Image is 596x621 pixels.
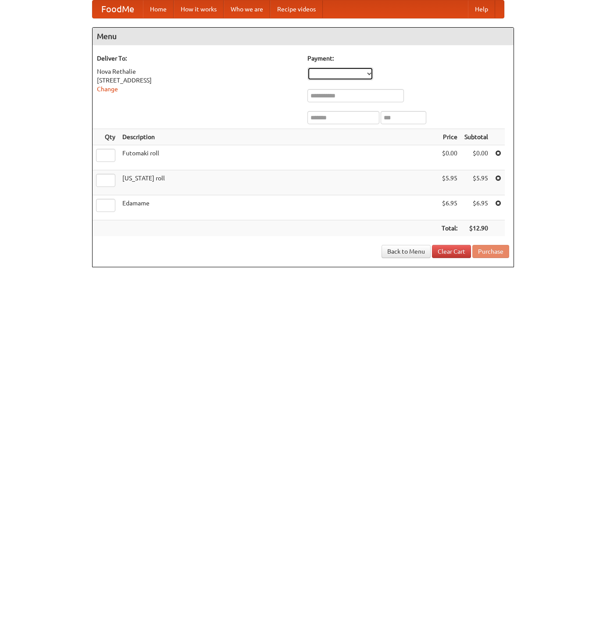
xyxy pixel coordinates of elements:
td: $6.95 [438,195,461,220]
a: How it works [174,0,224,18]
td: $6.95 [461,195,492,220]
a: Back to Menu [382,245,431,258]
td: $5.95 [461,170,492,195]
h5: Payment: [307,54,509,63]
td: $5.95 [438,170,461,195]
td: $0.00 [461,145,492,170]
th: Price [438,129,461,145]
td: Futomaki roll [119,145,438,170]
h4: Menu [93,28,514,45]
div: [STREET_ADDRESS] [97,76,299,85]
th: Description [119,129,438,145]
div: Nova Rethalie [97,67,299,76]
a: Home [143,0,174,18]
button: Purchase [472,245,509,258]
a: Who we are [224,0,270,18]
a: Help [468,0,495,18]
a: Recipe videos [270,0,323,18]
td: Edamame [119,195,438,220]
th: $12.90 [461,220,492,237]
a: Clear Cart [432,245,471,258]
a: FoodMe [93,0,143,18]
a: Change [97,86,118,93]
td: [US_STATE] roll [119,170,438,195]
td: $0.00 [438,145,461,170]
h5: Deliver To: [97,54,299,63]
th: Total: [438,220,461,237]
th: Subtotal [461,129,492,145]
th: Qty [93,129,119,145]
